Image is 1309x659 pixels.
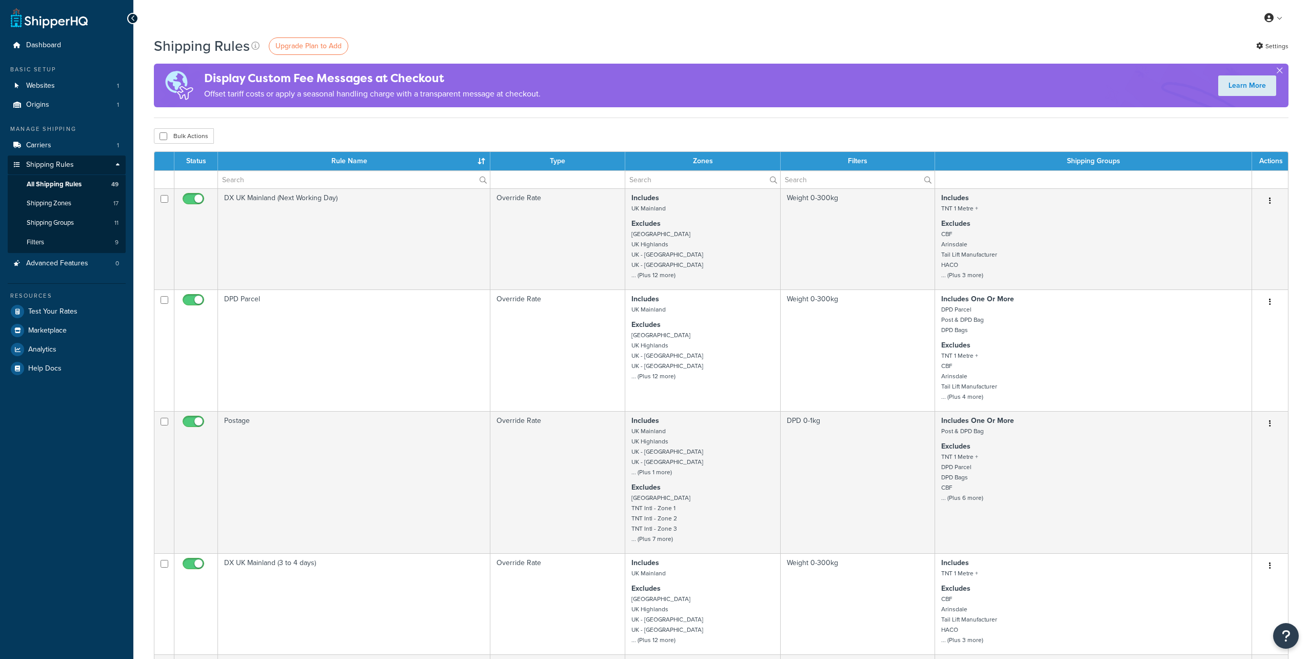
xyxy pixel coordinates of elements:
[275,41,342,51] span: Upgrade Plan to Add
[941,415,1014,426] strong: Includes One Or More
[781,171,935,188] input: Search
[631,482,661,493] strong: Excludes
[204,87,541,101] p: Offset tariff costs or apply a seasonal handling charge with a transparent message at checkout.
[941,305,984,335] small: DPD Parcel Post & DPD Bag DPD Bags
[631,427,703,477] small: UK Mainland UK Highlands UK - [GEOGRAPHIC_DATA] UK - [GEOGRAPHIC_DATA] ... (Plus 1 more)
[631,204,666,213] small: UK Mainland
[26,141,51,150] span: Carriers
[218,553,490,654] td: DX UK Mainland (3 to 4 days)
[1252,152,1288,170] th: Actions
[631,319,661,330] strong: Excludes
[28,364,62,373] span: Help Docs
[8,156,126,253] li: Shipping Rules
[631,557,659,568] strong: Includes
[27,180,82,189] span: All Shipping Rules
[117,101,119,109] span: 1
[631,493,690,544] small: [GEOGRAPHIC_DATA] TNT Intl - Zone 1 TNT Intl - Zone 2 TNT Intl - Zone 3 ... (Plus 7 more)
[204,70,541,87] h4: Display Custom Fee Messages at Checkout
[154,64,204,107] img: duties-banner-06bc72dcb5fe05cb3f9472aba00be2ae8eb53ab6f0d8bb03d382ba314ac3c341.png
[8,76,126,95] li: Websites
[941,427,984,436] small: Post & DPD Bag
[781,152,936,170] th: Filters
[941,452,983,502] small: TNT 1 Metre + DPD Parcel DPD Bags CBF ... (Plus 6 more)
[26,82,55,90] span: Websites
[1218,75,1276,96] a: Learn More
[27,219,74,227] span: Shipping Groups
[26,41,61,50] span: Dashboard
[781,553,936,654] td: Weight 0-300kg
[26,161,74,169] span: Shipping Rules
[8,76,126,95] a: Websites 1
[218,289,490,411] td: DPD Parcel
[111,180,118,189] span: 49
[631,569,666,578] small: UK Mainland
[8,156,126,175] a: Shipping Rules
[8,95,126,114] a: Origins 1
[114,219,118,227] span: 11
[27,238,44,247] span: Filters
[625,152,781,170] th: Zones
[8,136,126,155] a: Carriers 1
[8,214,126,232] a: Shipping Groups 11
[490,289,625,411] td: Override Rate
[154,128,214,144] button: Bulk Actions
[8,175,126,194] li: All Shipping Rules
[941,557,969,568] strong: Includes
[8,194,126,213] li: Shipping Zones
[941,294,1014,304] strong: Includes One Or More
[28,307,77,316] span: Test Your Rates
[490,152,625,170] th: Type
[941,351,997,401] small: TNT 1 Metre + CBF Arinsdale Tail Lift Manufacturer ... (Plus 4 more)
[781,411,936,553] td: DPD 0-1kg
[8,254,126,273] li: Advanced Features
[935,152,1252,170] th: Shipping Groups
[218,411,490,553] td: Postage
[941,204,978,213] small: TNT 1 Metre +
[8,292,126,300] div: Resources
[8,302,126,321] a: Test Your Rates
[490,553,625,654] td: Override Rate
[8,36,126,55] a: Dashboard
[28,345,56,354] span: Analytics
[218,171,490,188] input: Search
[8,194,126,213] a: Shipping Zones 17
[1273,623,1299,649] button: Open Resource Center
[941,340,970,351] strong: Excludes
[8,321,126,340] li: Marketplace
[117,141,119,150] span: 1
[8,65,126,74] div: Basic Setup
[28,326,67,335] span: Marketplace
[941,569,978,578] small: TNT 1 Metre +
[941,218,970,229] strong: Excludes
[941,583,970,594] strong: Excludes
[941,192,969,203] strong: Includes
[781,188,936,289] td: Weight 0-300kg
[8,340,126,359] a: Analytics
[8,175,126,194] a: All Shipping Rules 49
[631,294,659,304] strong: Includes
[154,36,250,56] h1: Shipping Rules
[174,152,218,170] th: Status
[117,82,119,90] span: 1
[631,594,703,645] small: [GEOGRAPHIC_DATA] UK Highlands UK - [GEOGRAPHIC_DATA] UK - [GEOGRAPHIC_DATA] ... (Plus 12 more)
[269,37,348,55] a: Upgrade Plan to Add
[941,229,997,280] small: CBF Arinsdale Tail Lift Manufacturer HACO ... (Plus 3 more)
[26,101,49,109] span: Origins
[11,8,88,28] a: ShipperHQ Home
[8,214,126,232] li: Shipping Groups
[115,238,118,247] span: 9
[631,583,661,594] strong: Excludes
[941,441,970,452] strong: Excludes
[631,218,661,229] strong: Excludes
[8,359,126,378] a: Help Docs
[218,188,490,289] td: DX UK Mainland (Next Working Day)
[631,331,703,381] small: [GEOGRAPHIC_DATA] UK Highlands UK - [GEOGRAPHIC_DATA] UK - [GEOGRAPHIC_DATA] ... (Plus 12 more)
[26,259,88,268] span: Advanced Features
[218,152,490,170] th: Rule Name : activate to sort column ascending
[8,95,126,114] li: Origins
[781,289,936,411] td: Weight 0-300kg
